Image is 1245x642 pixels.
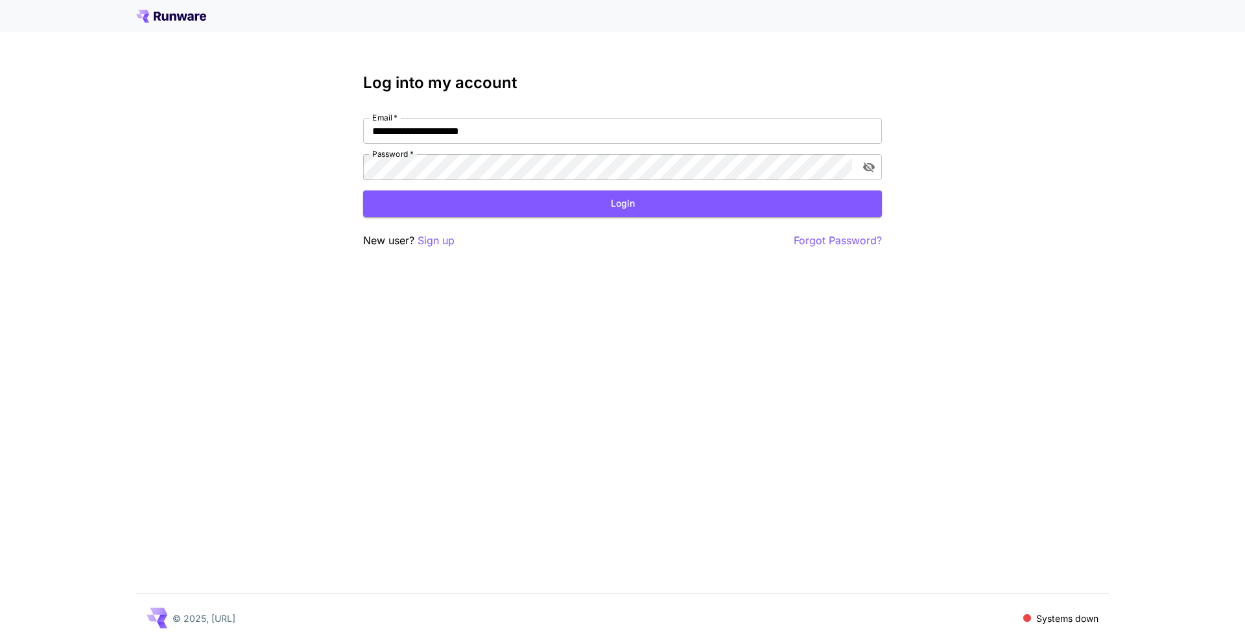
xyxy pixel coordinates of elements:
[794,233,882,249] button: Forgot Password?
[363,74,882,92] h3: Log into my account
[372,148,414,159] label: Password
[1036,612,1098,625] p: Systems down
[363,190,882,217] button: Login
[857,155,881,179] button: toggle password visibility
[363,233,455,249] p: New user?
[172,612,235,625] p: © 2025, [URL]
[372,112,397,123] label: Email
[418,233,455,249] button: Sign up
